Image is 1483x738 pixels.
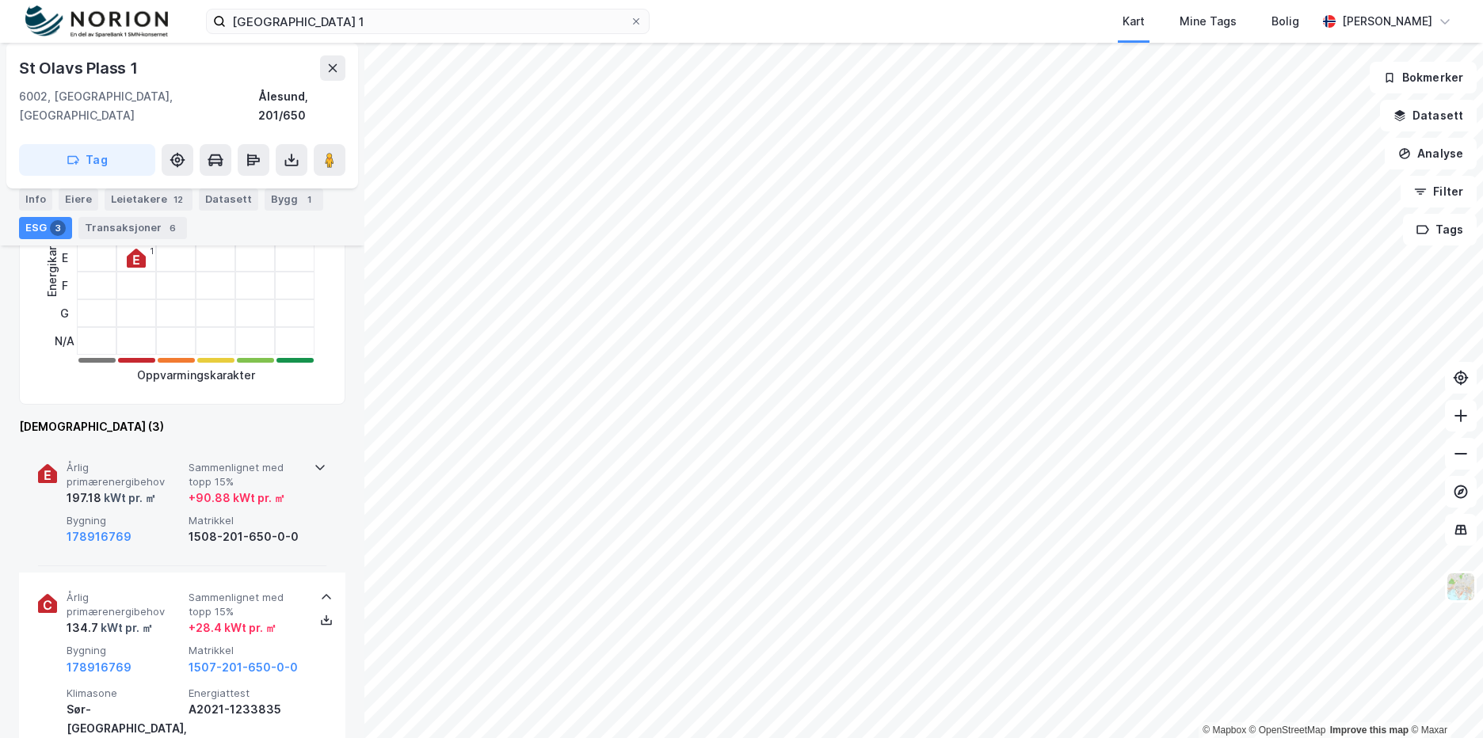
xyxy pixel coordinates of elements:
div: Kontrollprogram for chat [1404,662,1483,738]
button: 178916769 [67,527,132,546]
img: Z [1446,572,1476,602]
span: Klimasone [67,687,182,700]
span: Sammenlignet med topp 15% [189,461,304,489]
div: N/A [55,327,74,355]
span: Årlig primærenergibehov [67,591,182,618]
a: Improve this map [1330,725,1409,736]
button: 178916769 [67,658,132,677]
div: 1508-201-650-0-0 [189,527,304,546]
div: 6 [165,220,181,236]
button: Datasett [1380,100,1477,131]
button: Bokmerker [1370,62,1477,93]
img: norion-logo.80e7a08dc31c2e691866.png [25,6,168,38]
div: + 90.88 kWt pr. ㎡ [189,489,285,508]
div: ESG [19,217,72,239]
div: Eiere [59,188,98,211]
input: Søk på adresse, matrikkel, gårdeiere, leietakere eller personer [226,10,630,33]
button: 1507-201-650-0-0 [189,658,298,677]
div: 134.7 [67,618,153,637]
div: 12 [170,192,186,207]
div: kWt pr. ㎡ [98,618,153,637]
div: G [55,299,74,327]
div: [DEMOGRAPHIC_DATA] (3) [19,417,345,436]
div: Ålesund, 201/650 [258,87,345,125]
a: OpenStreetMap [1249,725,1326,736]
div: Datasett [199,188,258,211]
div: Oppvarmingskarakter [137,366,255,385]
div: Kart [1123,12,1145,31]
div: Energikarakter [43,218,62,297]
div: A2021-1233835 [189,700,304,719]
span: Energiattest [189,687,304,700]
div: 1 [301,192,317,207]
div: kWt pr. ㎡ [101,489,156,508]
span: Matrikkel [189,644,304,657]
button: Tag [19,144,155,176]
div: 1 [150,246,154,256]
span: Sammenlignet med topp 15% [189,591,304,618]
span: Bygning [67,644,182,657]
div: Bygg [265,188,323,211]
div: Transaksjoner [78,217,187,239]
div: 3 [50,220,66,236]
span: Årlig primærenergibehov [67,461,182,489]
div: + 28.4 kWt pr. ㎡ [189,618,276,637]
div: 6002, [GEOGRAPHIC_DATA], [GEOGRAPHIC_DATA] [19,87,258,125]
div: Info [19,188,52,211]
div: 197.18 [67,489,156,508]
button: Tags [1403,214,1477,245]
iframe: Chat Widget [1404,662,1483,738]
div: E [55,244,74,272]
button: Analyse [1385,138,1477,169]
div: [PERSON_NAME] [1342,12,1432,31]
div: Bolig [1271,12,1299,31]
button: Filter [1401,176,1477,207]
span: Bygning [67,514,182,527]
div: Mine Tags [1180,12,1237,31]
a: Mapbox [1203,725,1246,736]
div: St Olavs Plass 1 [19,55,141,81]
div: Leietakere [105,188,193,211]
div: F [55,272,74,299]
span: Matrikkel [189,514,304,527]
